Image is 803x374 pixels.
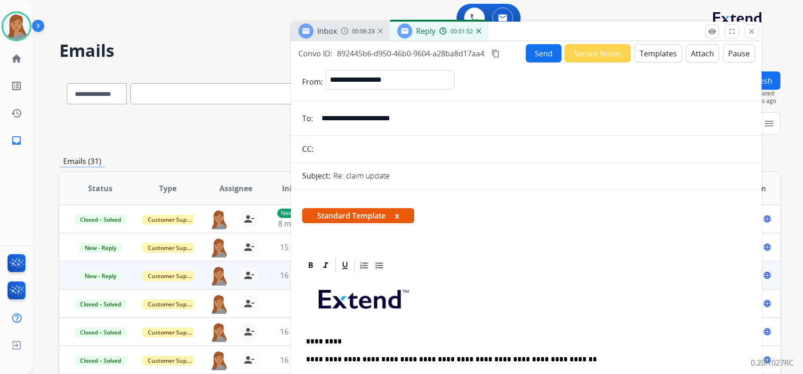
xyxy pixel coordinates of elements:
[209,210,228,229] img: agent-avatar
[243,270,255,281] mat-icon: person_remove
[352,28,375,35] span: 00:06:23
[372,258,386,273] div: Bullet List
[142,327,203,337] span: Customer Support
[243,326,255,337] mat-icon: person_remove
[337,48,484,59] span: 892445b6-d950-46b0-9604-a28ba8d17aa4
[763,215,771,223] mat-icon: language
[142,215,203,225] span: Customer Support
[209,266,228,286] img: agent-avatar
[74,215,127,225] span: Closed – Solved
[450,28,473,35] span: 00:01:52
[491,49,500,58] mat-icon: content_copy
[243,242,255,253] mat-icon: person_remove
[11,108,22,119] mat-icon: history
[747,27,756,36] mat-icon: close
[708,27,716,36] mat-icon: remove_red_eye
[88,183,112,194] span: Status
[142,356,203,366] span: Customer Support
[723,44,755,62] button: Pause
[763,118,775,129] mat-icon: menu
[159,183,177,194] span: Type
[333,170,390,181] p: Re: claim update
[11,53,22,64] mat-icon: home
[243,213,255,225] mat-icon: person_remove
[317,26,337,36] span: Inbox
[243,298,255,309] mat-icon: person_remove
[59,156,105,167] p: Emails (31)
[142,299,203,309] span: Customer Support
[142,271,203,281] span: Customer Support
[59,41,780,60] h2: Emails
[304,258,318,273] div: Bold
[209,322,228,342] img: agent-avatar
[277,209,297,218] p: New
[763,271,771,280] mat-icon: language
[280,242,327,252] span: 15 hours ago
[209,238,228,257] img: agent-avatar
[751,357,794,368] p: 0.20.1027RC
[763,327,771,336] mat-icon: language
[763,299,771,308] mat-icon: language
[278,218,329,229] span: 8 minutes ago
[763,243,771,251] mat-icon: language
[11,135,22,146] mat-icon: inbox
[763,356,771,364] mat-icon: language
[74,327,127,337] span: Closed – Solved
[416,26,435,36] span: Reply
[686,44,719,62] button: Attach
[302,143,313,155] p: CC:
[209,294,228,314] img: agent-avatar
[282,183,324,194] span: Initial Date
[302,113,313,124] p: To:
[79,243,122,253] span: New - Reply
[634,44,682,62] button: Templates
[219,183,252,194] span: Assignee
[280,327,327,337] span: 16 hours ago
[728,27,736,36] mat-icon: fullscreen
[142,243,203,253] span: Customer Support
[280,270,327,280] span: 16 hours ago
[302,208,414,223] span: Standard Template
[280,355,327,365] span: 16 hours ago
[302,76,323,87] p: From:
[526,44,562,62] button: Send
[11,80,22,92] mat-icon: list_alt
[564,44,631,62] button: Secure Notes
[319,258,333,273] div: Italic
[395,210,399,221] button: x
[3,13,30,39] img: avatar
[298,48,332,59] p: Convo ID:
[74,299,127,309] span: Closed – Solved
[79,271,122,281] span: New - Reply
[209,351,228,370] img: agent-avatar
[357,258,371,273] div: Ordered List
[243,354,255,366] mat-icon: person_remove
[74,356,127,366] span: Closed – Solved
[302,170,330,181] p: Subject:
[338,258,352,273] div: Underline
